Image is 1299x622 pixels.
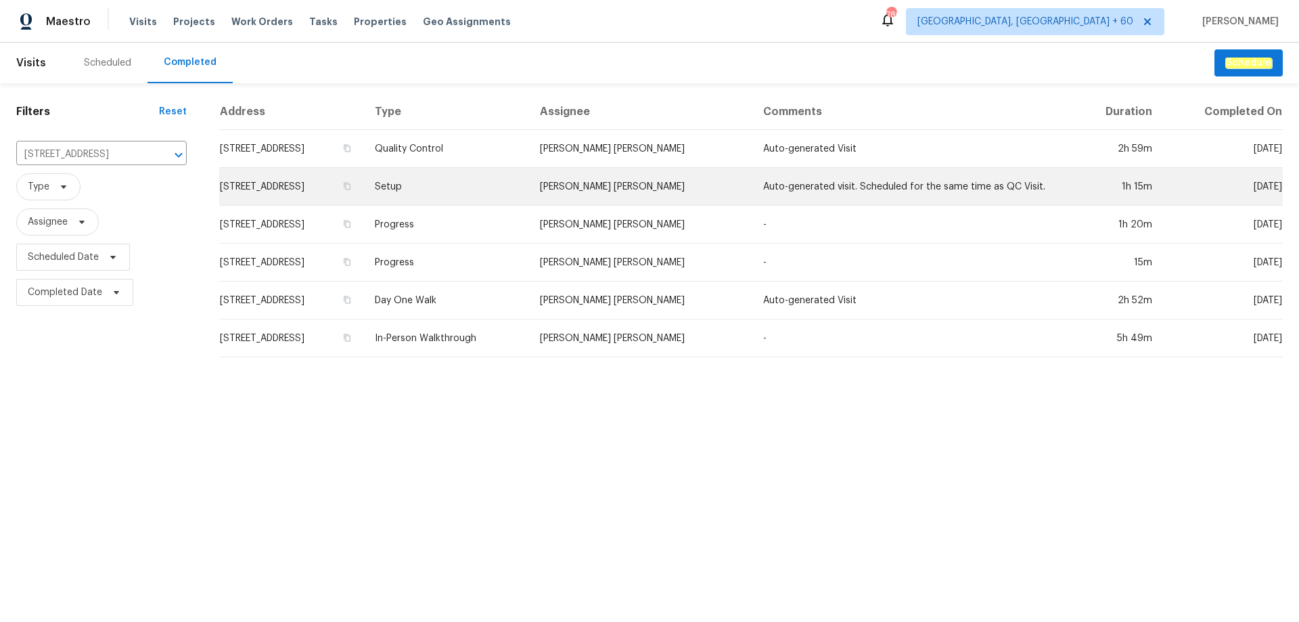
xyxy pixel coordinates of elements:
[1072,282,1163,319] td: 2h 52m
[1163,282,1283,319] td: [DATE]
[1163,206,1283,244] td: [DATE]
[28,215,68,229] span: Assignee
[752,94,1072,130] th: Comments
[364,206,529,244] td: Progress
[341,218,353,230] button: Copy Address
[341,294,353,306] button: Copy Address
[1072,130,1163,168] td: 2h 59m
[84,56,131,70] div: Scheduled
[752,206,1072,244] td: -
[46,15,91,28] span: Maestro
[16,48,46,78] span: Visits
[219,206,364,244] td: [STREET_ADDRESS]
[219,244,364,282] td: [STREET_ADDRESS]
[341,332,353,344] button: Copy Address
[529,168,752,206] td: [PERSON_NAME] [PERSON_NAME]
[917,15,1133,28] span: [GEOGRAPHIC_DATA], [GEOGRAPHIC_DATA] + 60
[231,15,293,28] span: Work Orders
[529,282,752,319] td: [PERSON_NAME] [PERSON_NAME]
[219,319,364,357] td: [STREET_ADDRESS]
[16,144,149,165] input: Search for an address...
[364,319,529,357] td: In-Person Walkthrough
[16,105,159,118] h1: Filters
[1163,319,1283,357] td: [DATE]
[219,168,364,206] td: [STREET_ADDRESS]
[1072,168,1163,206] td: 1h 15m
[129,15,157,28] span: Visits
[1163,94,1283,130] th: Completed On
[341,256,353,268] button: Copy Address
[529,319,752,357] td: [PERSON_NAME] [PERSON_NAME]
[364,130,529,168] td: Quality Control
[529,244,752,282] td: [PERSON_NAME] [PERSON_NAME]
[364,244,529,282] td: Progress
[364,282,529,319] td: Day One Walk
[529,94,752,130] th: Assignee
[1072,94,1163,130] th: Duration
[1163,168,1283,206] td: [DATE]
[752,168,1072,206] td: Auto-generated visit. Scheduled for the same time as QC Visit.
[219,94,364,130] th: Address
[169,146,188,164] button: Open
[354,15,407,28] span: Properties
[364,168,529,206] td: Setup
[752,130,1072,168] td: Auto-generated Visit
[1197,15,1279,28] span: [PERSON_NAME]
[219,130,364,168] td: [STREET_ADDRESS]
[752,319,1072,357] td: -
[341,180,353,192] button: Copy Address
[364,94,529,130] th: Type
[1214,49,1283,77] button: Schedule
[1072,319,1163,357] td: 5h 49m
[1072,206,1163,244] td: 1h 20m
[28,286,102,299] span: Completed Date
[219,282,364,319] td: [STREET_ADDRESS]
[529,206,752,244] td: [PERSON_NAME] [PERSON_NAME]
[164,55,216,69] div: Completed
[28,250,99,264] span: Scheduled Date
[341,142,353,154] button: Copy Address
[423,15,511,28] span: Geo Assignments
[28,180,49,194] span: Type
[752,282,1072,319] td: Auto-generated Visit
[1163,244,1283,282] td: [DATE]
[1163,130,1283,168] td: [DATE]
[309,17,338,26] span: Tasks
[173,15,215,28] span: Projects
[529,130,752,168] td: [PERSON_NAME] [PERSON_NAME]
[159,105,187,118] div: Reset
[1072,244,1163,282] td: 15m
[1225,58,1272,68] em: Schedule
[886,8,896,22] div: 789
[752,244,1072,282] td: -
